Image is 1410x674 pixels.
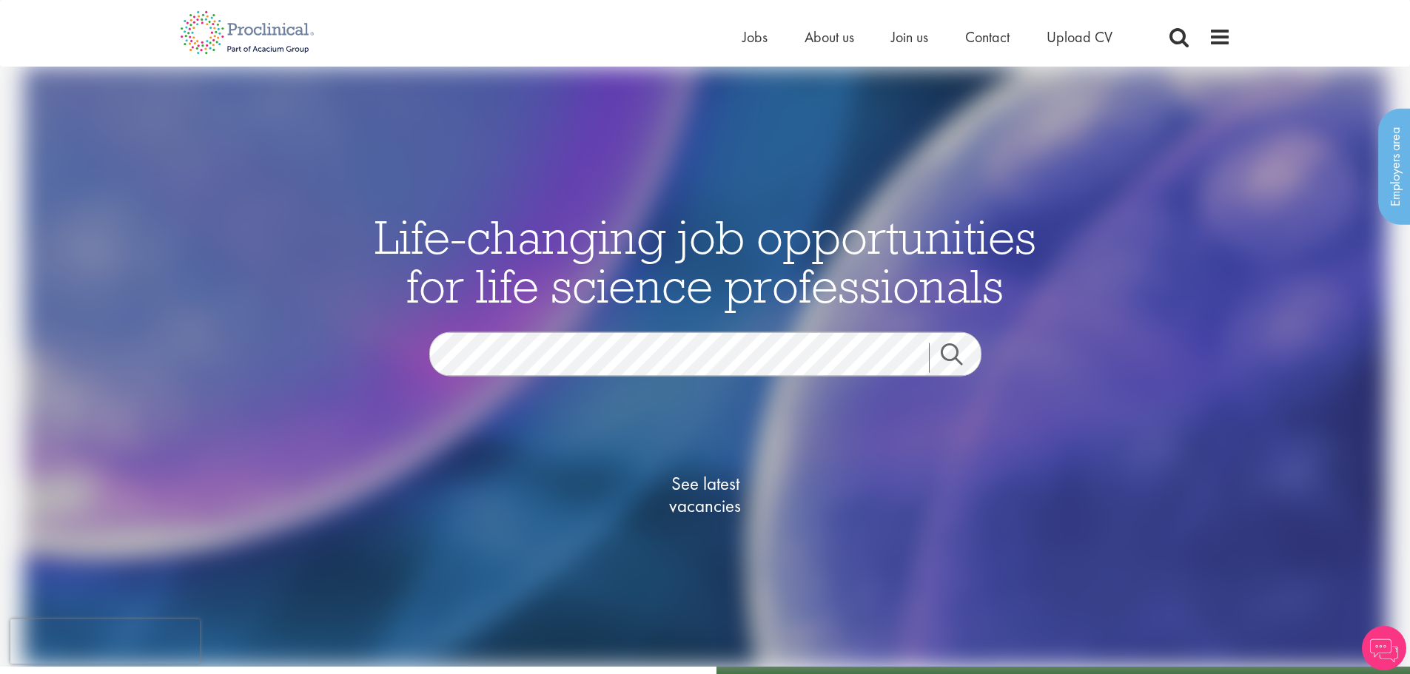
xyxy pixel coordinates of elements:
[965,27,1010,47] a: Contact
[375,207,1036,315] span: Life-changing job opportunities for life science professionals
[10,619,200,664] iframe: reCAPTCHA
[742,27,768,47] a: Jobs
[1362,626,1406,670] img: Chatbot
[929,343,993,373] a: Job search submit button
[891,27,928,47] a: Join us
[23,67,1387,667] img: candidate home
[631,473,779,517] span: See latest vacancies
[805,27,854,47] a: About us
[1047,27,1112,47] a: Upload CV
[631,414,779,576] a: See latestvacancies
